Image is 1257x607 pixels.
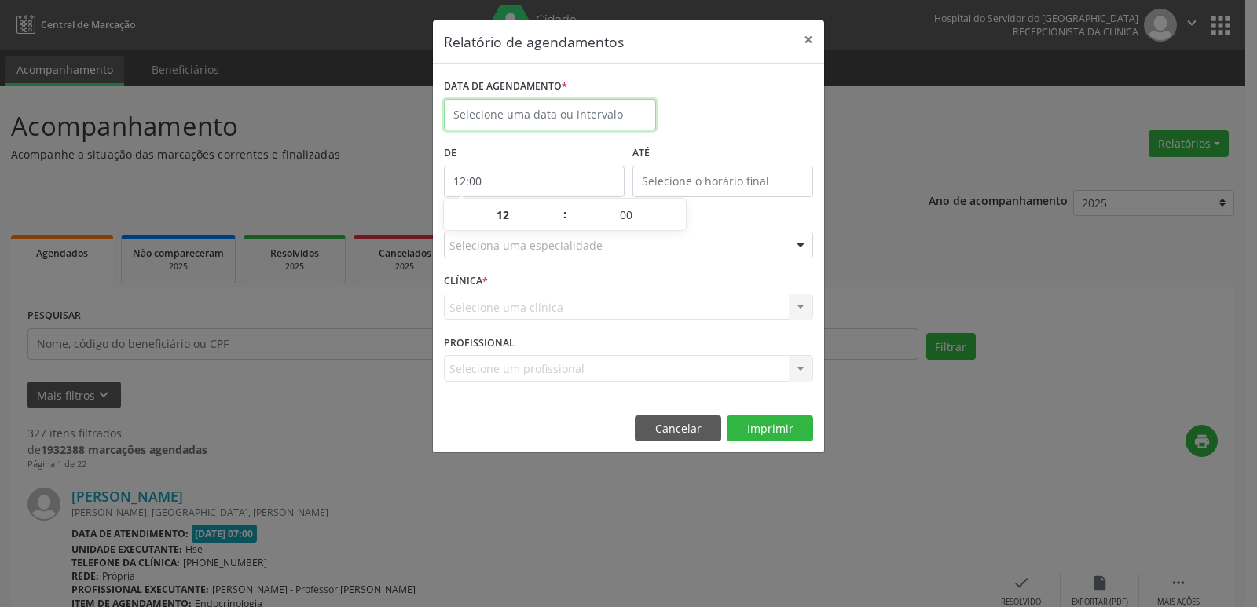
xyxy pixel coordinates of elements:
[444,269,488,294] label: CLÍNICA
[444,199,563,231] input: Hour
[444,166,625,197] input: Selecione o horário inicial
[727,415,813,442] button: Imprimir
[449,237,603,254] span: Seleciona uma especialidade
[563,199,567,230] span: :
[632,166,813,197] input: Selecione o horário final
[793,20,824,59] button: Close
[632,141,813,166] label: ATÉ
[444,331,515,355] label: PROFISSIONAL
[444,75,567,99] label: DATA DE AGENDAMENTO
[567,199,686,231] input: Minute
[444,99,656,130] input: Selecione uma data ou intervalo
[635,415,721,442] button: Cancelar
[444,141,625,166] label: De
[444,31,624,52] h5: Relatório de agendamentos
